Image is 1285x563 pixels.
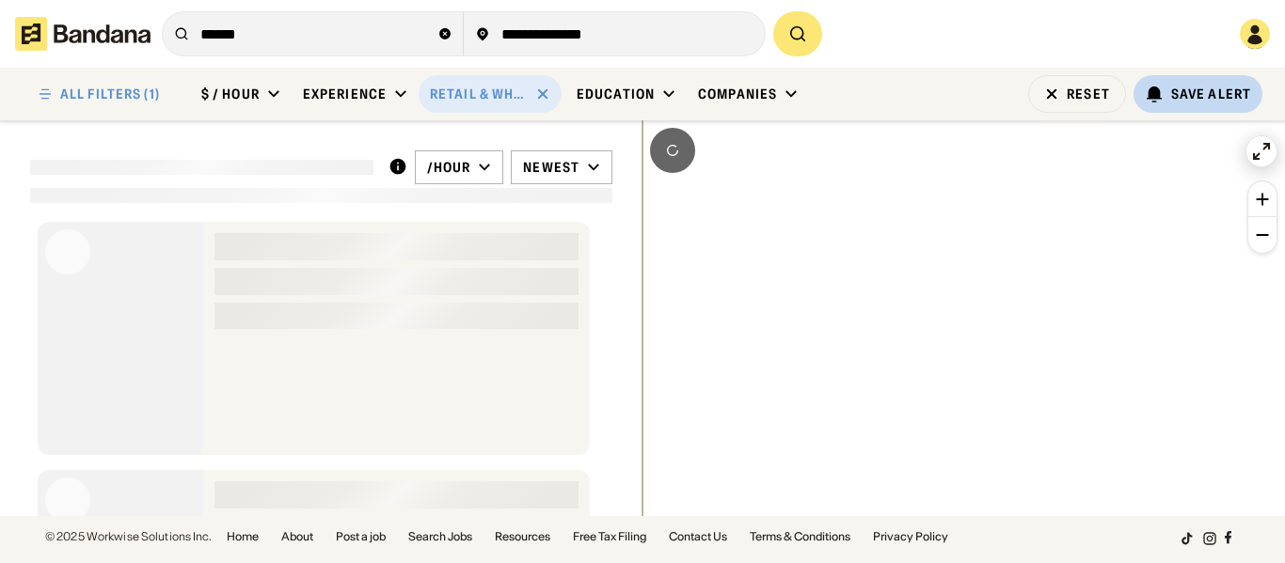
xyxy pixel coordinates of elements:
a: Post a job [336,531,386,542]
div: Education [577,86,655,102]
a: Search Jobs [408,531,472,542]
a: Contact Us [669,531,727,542]
div: Companies [698,86,777,102]
a: Privacy Policy [873,531,948,542]
a: Terms & Conditions [750,531,850,542]
a: Free Tax Filing [573,531,646,542]
div: $ / hour [201,86,260,102]
a: Home [227,531,259,542]
div: Newest [523,159,579,176]
div: Reset [1067,87,1110,101]
div: Retail & Wholesale [430,86,528,102]
a: About [281,531,313,542]
div: ALL FILTERS (1) [60,87,160,101]
a: Resources [495,531,550,542]
div: Experience [303,86,387,102]
div: © 2025 Workwise Solutions Inc. [45,531,212,542]
img: Bandana logotype [15,17,151,51]
div: /hour [427,159,471,176]
div: Save Alert [1171,86,1251,102]
div: grid [30,214,612,516]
